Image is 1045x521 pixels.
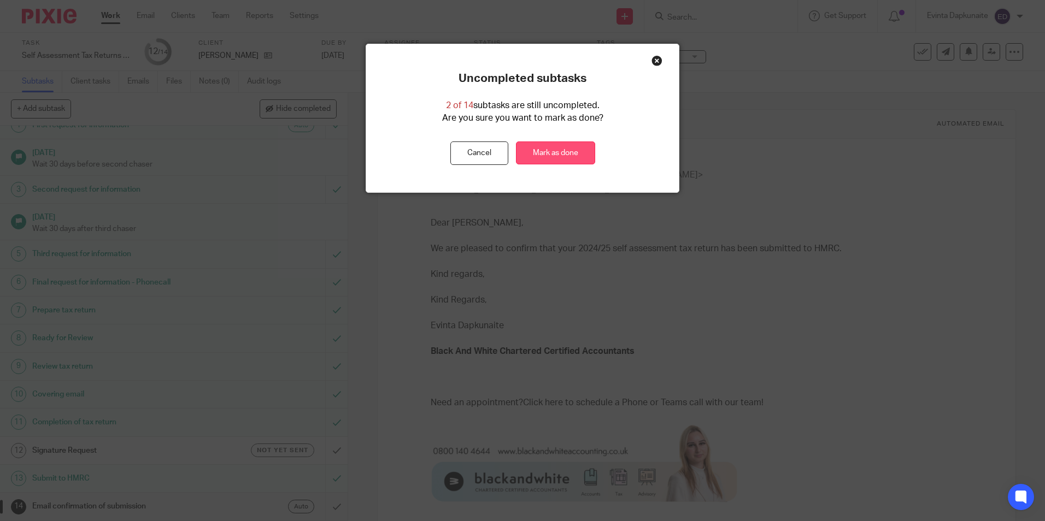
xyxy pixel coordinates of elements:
[516,141,595,165] a: Mark as done
[651,55,662,66] div: Close this dialog window
[442,112,603,125] p: Are you sure you want to mark as done?
[446,101,473,110] span: 2 of 14
[446,99,600,112] p: subtasks are still uncompleted.
[450,141,508,165] button: Cancel
[459,72,586,86] p: Uncompleted subtasks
